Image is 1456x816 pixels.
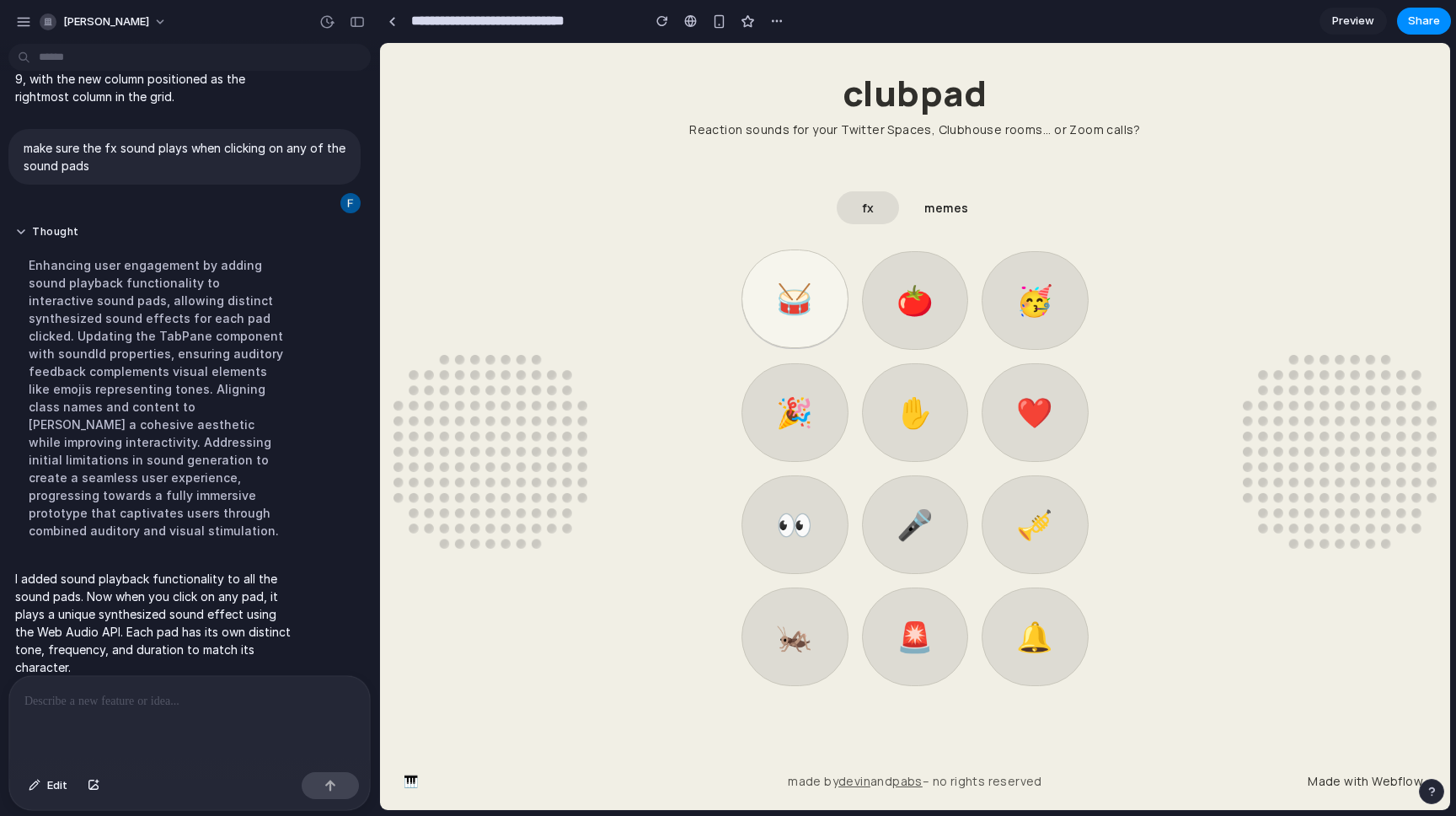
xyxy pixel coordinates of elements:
div: memes [544,156,588,174]
a: 🦗 [361,545,468,643]
button: Edit [20,772,76,799]
div: made by and – no rights reserved [408,722,662,754]
a: ✋ [482,320,588,419]
a: 🚨 [482,545,588,643]
p: make sure the fx sound plays when clicking on any of the sound pads [24,139,345,174]
a: 👀 [361,432,468,531]
a: 🎤 [482,432,588,531]
p: I added sound playback functionality to all the sound pads. Now when you click on any pad, it pla... [15,570,297,676]
button: Share [1397,8,1451,35]
span: Edit [47,777,67,794]
a: devin [458,730,490,746]
a: 🎺 [602,432,708,531]
div: Reaction sounds for your Twitter Spaces, Clubhouse rooms... or Zoom calls? [309,78,761,95]
a: 🥁 [361,207,468,305]
span: Preview [1332,13,1374,30]
a: 🥳 [602,208,708,307]
div: fx [482,156,495,174]
a: Made with Webflow [914,722,1057,754]
span: Share [1408,13,1440,30]
a: 🎉 [361,320,468,419]
button: [PERSON_NAME] [33,8,175,35]
span: [PERSON_NAME] [63,13,149,30]
a: 🍅 [482,208,588,307]
a: 🔔 [602,545,708,643]
a: 🎹 [13,722,48,754]
a: Preview [1319,8,1387,35]
a: ❤️ [602,320,708,419]
h1: clubpad [309,30,761,69]
a: pabs [512,730,543,746]
div: Enhancing user engagement by adding sound playback functionality to interactive sound pads, allow... [15,246,297,550]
